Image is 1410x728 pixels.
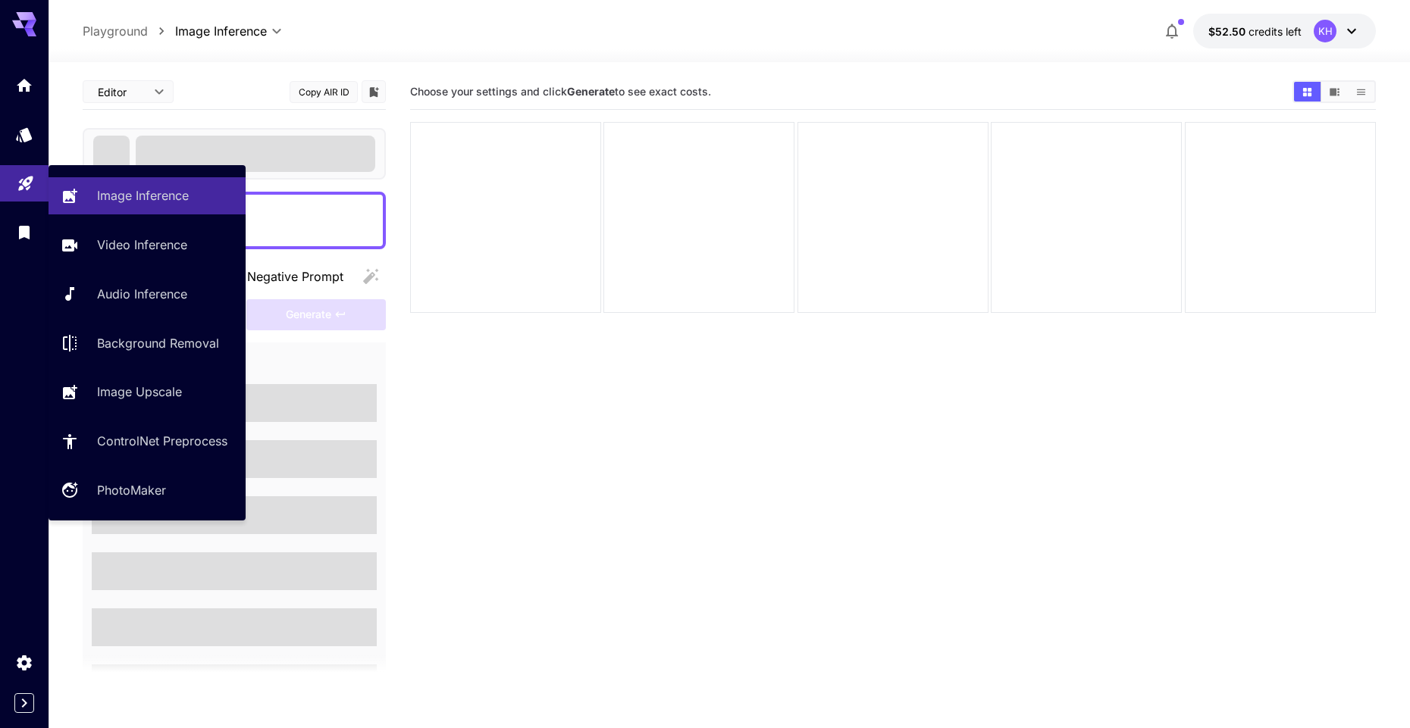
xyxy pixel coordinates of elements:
button: Copy AIR ID [290,81,358,103]
p: ControlNet Preprocess [97,432,227,450]
div: Home [15,76,33,95]
span: $52.50 [1208,25,1249,38]
p: Playground [83,22,148,40]
b: Generate [567,85,615,98]
span: Editor [98,84,145,100]
span: Choose your settings and click to see exact costs. [410,85,711,98]
p: Image Upscale [97,383,182,401]
div: Playground [17,169,35,188]
button: Show media in grid view [1294,82,1321,102]
p: PhotoMaker [97,481,166,499]
div: Show media in grid viewShow media in video viewShow media in list view [1292,80,1376,103]
button: Show media in video view [1321,82,1348,102]
div: KH [1314,20,1336,42]
button: $52.50068 [1193,14,1376,48]
p: Video Inference [97,236,187,254]
span: Negative Prompt [247,267,343,286]
a: Background Removal [49,324,246,361]
span: Image Inference [175,22,267,40]
span: credits left [1249,25,1302,38]
div: Please fill the prompt [246,299,386,330]
a: Image Inference [49,177,246,214]
div: $52.50068 [1208,23,1302,39]
button: Show media in list view [1348,82,1374,102]
a: PhotoMaker [49,472,246,509]
div: Models [15,125,33,144]
a: Audio Inference [49,276,246,313]
a: Video Inference [49,227,246,264]
nav: breadcrumb [83,22,175,40]
a: Image Upscale [49,373,246,411]
div: Settings [15,653,33,672]
div: Library [15,223,33,242]
button: Expand sidebar [14,693,34,713]
p: Background Removal [97,334,219,352]
a: ControlNet Preprocess [49,423,246,460]
p: Audio Inference [97,285,187,303]
p: Image Inference [97,186,189,205]
button: Add to library [367,83,381,101]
